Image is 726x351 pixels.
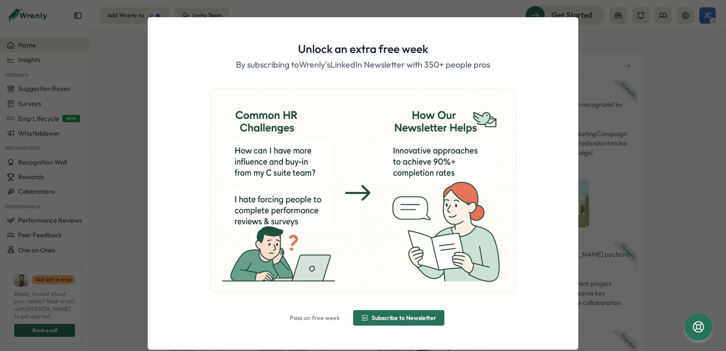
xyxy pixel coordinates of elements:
p: By subscribing to Wrenly's LinkedIn Newsletter with 350+ people pros [236,58,490,71]
img: ChatGPT Image [211,89,515,292]
button: Subscribe to Newsletter [353,310,444,326]
span: Pass on free week [290,315,340,321]
h1: Unlock an extra free week [298,41,428,56]
button: Pass on free week [282,310,348,326]
span: Subscribe to Newsletter [372,315,436,321]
